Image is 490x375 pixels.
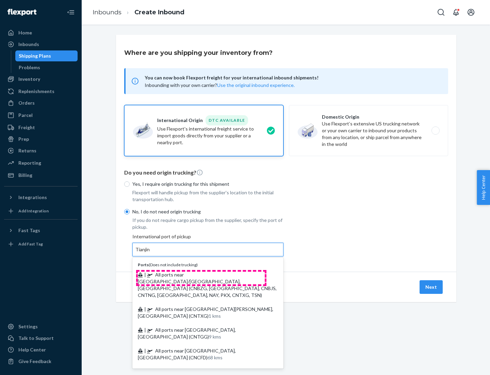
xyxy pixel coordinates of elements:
[18,208,49,214] div: Add Integration
[434,5,448,19] button: Open Search Box
[124,169,448,177] p: Do you need origin trucking?
[18,227,40,234] div: Fast Tags
[18,29,32,36] div: Home
[132,189,283,203] p: Flexport will handle pickup from the supplier's location to the initial transportation hub.
[124,48,273,57] h3: Where are you shipping your inventory from?
[132,233,283,256] div: International port of pickup
[132,208,283,215] p: No, I do not need origin trucking
[138,272,277,298] span: All ports near [GEOGRAPHIC_DATA]/[GEOGRAPHIC_DATA], [GEOGRAPHIC_DATA] (CNBZG, [GEOGRAPHIC_DATA], ...
[134,9,184,16] a: Create Inbound
[135,246,150,253] input: Ports(Does not include trucking) | All ports near [GEOGRAPHIC_DATA]/[GEOGRAPHIC_DATA], [GEOGRAPHI...
[464,5,478,19] button: Open account menu
[18,136,29,142] div: Prep
[144,327,146,333] span: |
[217,82,295,89] button: Use the original inbound experience.
[15,50,78,61] a: Shipping Plans
[138,262,198,267] span: ( Does not include trucking )
[420,280,443,294] button: Next
[138,348,236,360] span: All ports near [GEOGRAPHIC_DATA], [GEOGRAPHIC_DATA] (CNCFD)
[64,5,78,19] button: Close Navigation
[18,76,40,82] div: Inventory
[4,170,78,181] a: Billing
[18,172,32,179] div: Billing
[18,241,43,247] div: Add Fast Tag
[4,134,78,145] a: Prep
[4,145,78,156] a: Returns
[4,39,78,50] a: Inbounds
[132,181,283,187] p: Yes, I require origin trucking for this shipment
[477,170,490,205] button: Help Center
[124,209,130,214] input: No, I do not need origin trucking
[7,9,36,16] img: Flexport logo
[18,112,33,119] div: Parcel
[18,124,35,131] div: Freight
[4,239,78,250] a: Add Fast Tag
[4,344,78,355] a: Help Center
[18,335,54,342] div: Talk to Support
[18,346,46,353] div: Help Center
[4,356,78,367] button: Give Feedback
[19,52,51,59] div: Shipping Plans
[145,74,440,82] span: You can now book Flexport freight for your international inbound shipments!
[19,64,40,71] div: Problems
[18,100,35,106] div: Orders
[18,194,47,201] div: Integrations
[144,272,146,277] span: |
[144,306,146,312] span: |
[4,206,78,216] a: Add Integration
[18,358,51,365] div: Give Feedback
[4,333,78,344] a: Talk to Support
[18,160,41,166] div: Reporting
[4,110,78,121] a: Parcel
[18,41,39,48] div: Inbounds
[209,334,221,340] span: 9 kms
[87,2,190,22] ol: breadcrumbs
[4,122,78,133] a: Freight
[138,327,236,340] span: All ports near [GEOGRAPHIC_DATA], [GEOGRAPHIC_DATA] (CNTGG)
[208,355,223,360] span: 68 kms
[124,181,130,187] input: Yes, I require origin trucking for this shipment
[4,321,78,332] a: Settings
[93,9,121,16] a: Inbounds
[4,86,78,97] a: Replenishments
[4,192,78,203] button: Integrations
[145,82,295,88] span: Inbounding with your own carrier?
[4,27,78,38] a: Home
[15,62,78,73] a: Problems
[18,147,36,154] div: Returns
[4,225,78,236] button: Fast Tags
[132,217,283,230] p: If you do not require cargo pickup from the supplier, specify the port of pickup.
[4,74,78,85] a: Inventory
[4,157,78,168] a: Reporting
[144,348,146,354] span: |
[18,323,38,330] div: Settings
[18,88,54,95] div: Replenishments
[449,5,463,19] button: Open notifications
[209,313,221,319] span: 1 kms
[4,97,78,108] a: Orders
[138,306,273,319] span: All ports near [GEOGRAPHIC_DATA][PERSON_NAME], [GEOGRAPHIC_DATA] (CNTXG)
[138,262,149,267] b: Ports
